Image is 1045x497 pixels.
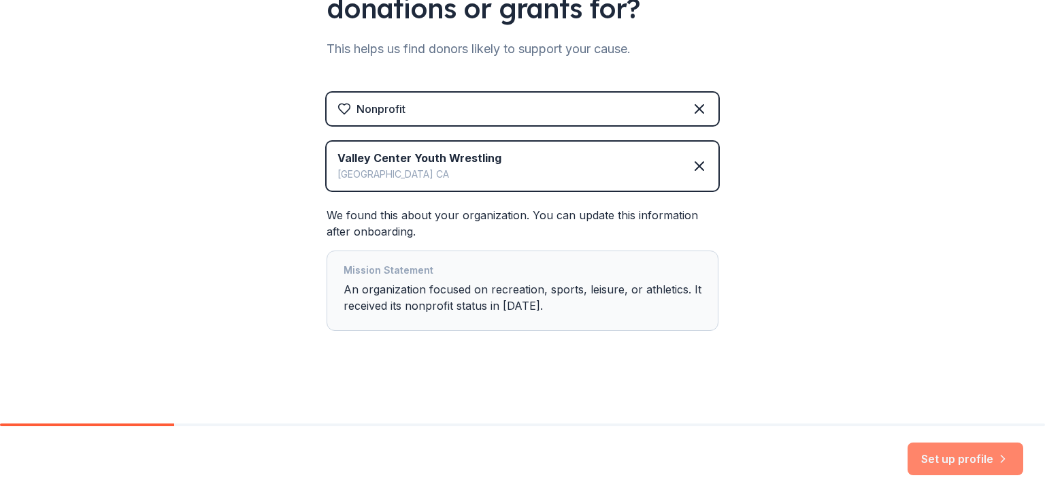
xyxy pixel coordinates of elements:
[337,150,501,166] div: Valley Center Youth Wrestling
[327,207,718,331] div: We found this about your organization. You can update this information after onboarding.
[356,101,405,117] div: Nonprofit
[337,166,501,182] div: [GEOGRAPHIC_DATA] CA
[344,262,701,319] div: An organization focused on recreation, sports, leisure, or athletics. It received its nonprofit s...
[344,262,701,281] div: Mission Statement
[327,38,718,60] div: This helps us find donors likely to support your cause.
[908,443,1023,475] button: Set up profile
